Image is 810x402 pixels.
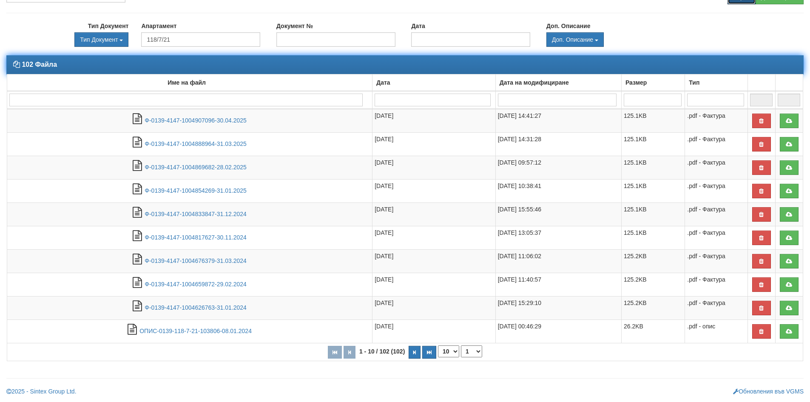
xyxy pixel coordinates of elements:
[22,61,57,68] strong: 102 Файла
[685,250,748,273] td: .pdf - Фактура
[372,273,496,297] td: [DATE]
[495,320,621,343] td: [DATE] 00:46:29
[733,388,804,395] a: Обновления във VGMS
[7,156,803,180] tr: Ф-0139-4147-1004869682-28.02.2025.pdf - Фактура
[141,22,176,30] label: Апартамент
[372,297,496,320] td: [DATE]
[422,346,436,359] button: Последна страница
[621,297,685,320] td: 125.2KB
[372,250,496,273] td: [DATE]
[685,297,748,320] td: .pdf - Фактура
[372,109,496,133] td: [DATE]
[372,203,496,226] td: [DATE]
[409,346,421,359] button: Следваща страница
[88,22,129,30] label: Тип Документ
[495,297,621,320] td: [DATE] 15:29:10
[372,226,496,250] td: [DATE]
[145,187,247,194] a: Ф-0139-4147-1004854269-31.01.2025
[621,226,685,250] td: 125.1KB
[145,234,247,241] a: Ф-0139-4147-1004817627-30.11.2024
[344,346,355,359] button: Предишна страница
[685,109,748,133] td: .pdf - Фактура
[139,328,252,334] a: ОПИС-0139-118-7-21-103806-08.01.2024
[145,117,247,124] a: Ф-0139-4147-1004907096-30.04.2025
[411,22,425,30] label: Дата
[685,226,748,250] td: .pdf - Фактура
[376,79,390,86] b: Дата
[689,79,699,86] b: Тип
[145,257,247,264] a: Ф-0139-4147-1004676379-31.03.2024
[372,74,496,91] td: Дата: No sort applied, activate to apply an ascending sort
[621,74,685,91] td: Размер: No sort applied, activate to apply an ascending sort
[495,74,621,91] td: Дата на модифициране: No sort applied, activate to apply an ascending sort
[685,320,748,343] td: .pdf - опис
[141,32,260,47] input: Бл/Вх/Ап или Партида
[775,74,803,91] td: : No sort applied, activate to apply an ascending sort
[685,180,748,203] td: .pdf - Фактура
[495,203,621,226] td: [DATE] 15:55:46
[461,345,482,357] select: Страница номер
[495,226,621,250] td: [DATE] 13:05:37
[328,346,342,359] button: Първа страница
[495,133,621,156] td: [DATE] 14:31:28
[145,211,247,217] a: Ф-0139-4147-1004833847-31.12.2024
[145,164,247,171] a: Ф-0139-4147-1004869682-28.02.2025
[552,36,593,43] span: Доп. Описание
[621,273,685,297] td: 125.2KB
[621,133,685,156] td: 125.1KB
[495,273,621,297] td: [DATE] 11:40:57
[621,320,685,343] td: 26.2KB
[7,297,803,320] tr: Ф-0139-4147-1004626763-31.01.2024.pdf - Фактура
[495,109,621,133] td: [DATE] 14:41:27
[80,36,118,43] span: Тип Документ
[438,345,459,357] select: Брой редове на страница
[7,250,803,273] tr: Ф-0139-4147-1004676379-31.03.2024.pdf - Фактура
[372,320,496,343] td: [DATE]
[372,133,496,156] td: [DATE]
[7,273,803,297] tr: Ф-0139-4147-1004659872-29.02.2024.pdf - Фактура
[685,273,748,297] td: .pdf - Фактура
[685,156,748,180] td: .pdf - Фактура
[685,74,748,91] td: Тип: No sort applied, activate to apply an ascending sort
[621,109,685,133] td: 125.1KB
[546,32,668,47] div: Двоен клик, за изчистване на избраната стойност.
[145,281,247,288] a: Ф-0139-4147-1004659872-29.02.2024
[621,203,685,226] td: 125.1KB
[7,109,803,133] tr: Ф-0139-4147-1004907096-30.04.2025.pdf - Фактура
[372,156,496,180] td: [DATE]
[685,203,748,226] td: .pdf - Фактура
[7,203,803,226] tr: Ф-0139-4147-1004833847-31.12.2024.pdf - Фактура
[145,140,247,147] a: Ф-0139-4147-1004888964-31.03.2025
[495,180,621,203] td: [DATE] 10:38:41
[372,180,496,203] td: [DATE]
[74,32,128,47] button: Тип Документ
[747,74,775,91] td: : No sort applied, activate to apply an ascending sort
[546,32,604,47] button: Доп. Описание
[7,226,803,250] tr: Ф-0139-4147-1004817627-30.11.2024.pdf - Фактура
[500,79,569,86] b: Дата на модифициране
[7,320,803,343] tr: ОПИС-0139-118-7-21-103806-08.01.2024.pdf - опис
[495,250,621,273] td: [DATE] 11:06:02
[168,79,206,86] b: Име на файл
[357,348,407,355] span: 1 - 10 / 102 (102)
[495,156,621,180] td: [DATE] 09:57:12
[7,133,803,156] tr: Ф-0139-4147-1004888964-31.03.2025.pdf - Фактура
[685,133,748,156] td: .pdf - Фактура
[621,156,685,180] td: 125.1KB
[621,250,685,273] td: 125.2KB
[7,74,372,91] td: Име на файл: No sort applied, activate to apply an ascending sort
[145,304,247,311] a: Ф-0139-4147-1004626763-31.01.2024
[6,32,128,47] div: Двоен клик, за изчистване на избраната стойност.
[6,388,77,395] a: 2025 - Sintex Group Ltd.
[276,22,313,30] label: Документ №
[625,79,647,86] b: Размер
[7,180,803,203] tr: Ф-0139-4147-1004854269-31.01.2025.pdf - Фактура
[546,22,590,30] label: Доп. Описание
[621,180,685,203] td: 125.1KB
